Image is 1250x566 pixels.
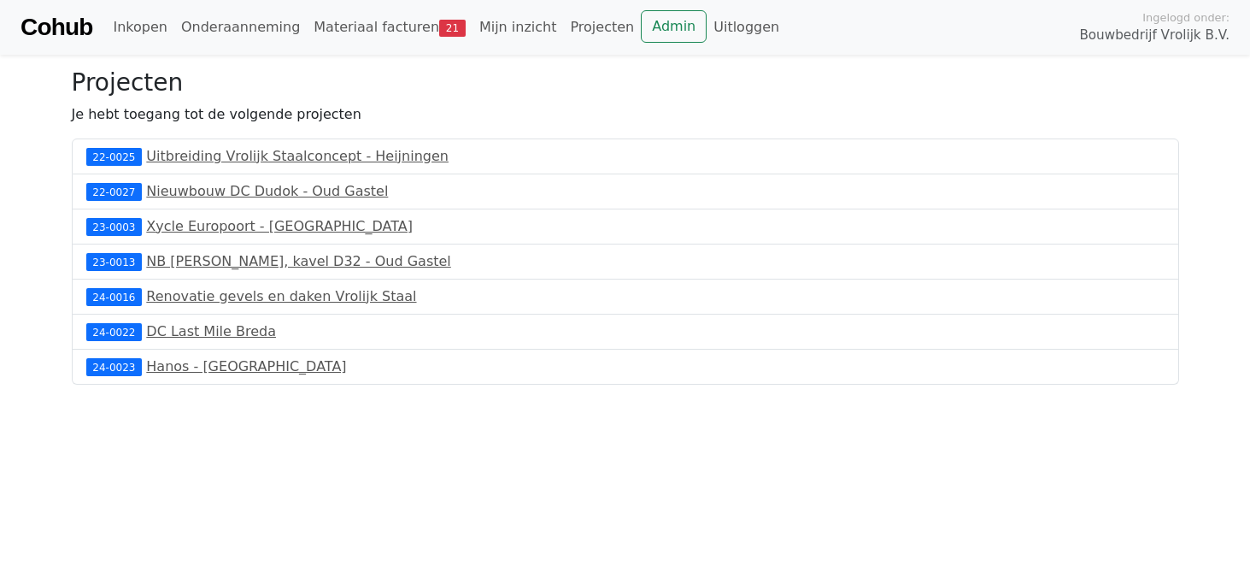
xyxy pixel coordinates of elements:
[106,10,173,44] a: Inkopen
[1079,26,1229,45] span: Bouwbedrijf Vrolijk B.V.
[641,10,707,43] a: Admin
[439,20,466,37] span: 21
[86,253,143,270] div: 23-0013
[1142,9,1229,26] span: Ingelogd onder:
[146,358,346,374] a: Hanos - [GEOGRAPHIC_DATA]
[707,10,786,44] a: Uitloggen
[86,148,143,165] div: 22-0025
[146,253,450,269] a: NB [PERSON_NAME], kavel D32 - Oud Gastel
[72,68,1179,97] h3: Projecten
[86,358,143,375] div: 24-0023
[146,288,416,304] a: Renovatie gevels en daken Vrolijk Staal
[72,104,1179,125] p: Je hebt toegang tot de volgende projecten
[146,148,449,164] a: Uitbreiding Vrolijk Staalconcept - Heijningen
[174,10,307,44] a: Onderaanneming
[21,7,92,48] a: Cohub
[146,218,413,234] a: Xycle Europoort - [GEOGRAPHIC_DATA]
[472,10,564,44] a: Mijn inzicht
[146,183,388,199] a: Nieuwbouw DC Dudok - Oud Gastel
[563,10,641,44] a: Projecten
[307,10,472,44] a: Materiaal facturen21
[86,288,143,305] div: 24-0016
[86,323,143,340] div: 24-0022
[86,218,143,235] div: 23-0003
[146,323,276,339] a: DC Last Mile Breda
[86,183,143,200] div: 22-0027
